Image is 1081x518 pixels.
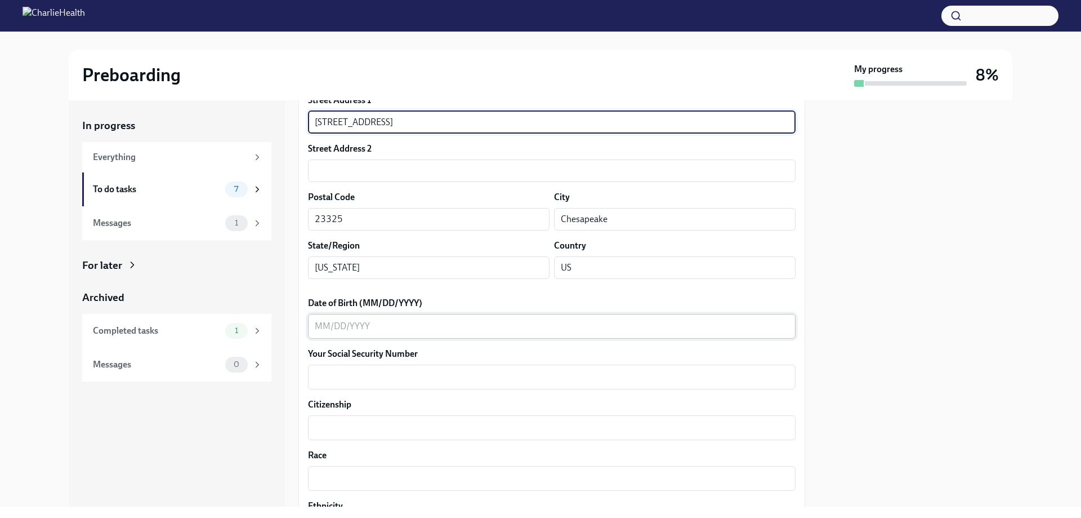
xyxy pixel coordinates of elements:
h3: 8% [976,65,999,85]
div: Messages [93,358,221,371]
label: Your Social Security Number [308,348,796,360]
label: Street Address 2 [308,143,372,155]
a: Messages1 [82,206,271,240]
label: Race [308,449,796,462]
label: State/Region [308,240,360,252]
a: Completed tasks1 [82,314,271,348]
a: To do tasks7 [82,172,271,206]
h2: Preboarding [82,64,181,86]
div: To do tasks [93,183,221,196]
label: Date of Birth (MM/DD/YYYY) [308,297,796,309]
div: Messages [93,217,221,229]
div: Completed tasks [93,325,221,337]
label: Postal Code [308,191,355,203]
label: City [554,191,570,203]
label: Ethnicity [308,500,796,512]
span: 7 [227,185,245,193]
span: 1 [228,326,245,335]
img: CharlieHealth [23,7,85,25]
a: Messages0 [82,348,271,382]
a: Everything [82,142,271,172]
a: For later [82,258,271,273]
div: Everything [93,151,248,163]
span: 0 [227,360,246,369]
label: Citizenship [308,399,796,411]
a: In progress [82,118,271,133]
a: Archived [82,290,271,305]
span: 1 [228,219,245,227]
label: Country [554,240,586,252]
strong: My progress [854,63,903,76]
div: For later [82,258,122,273]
